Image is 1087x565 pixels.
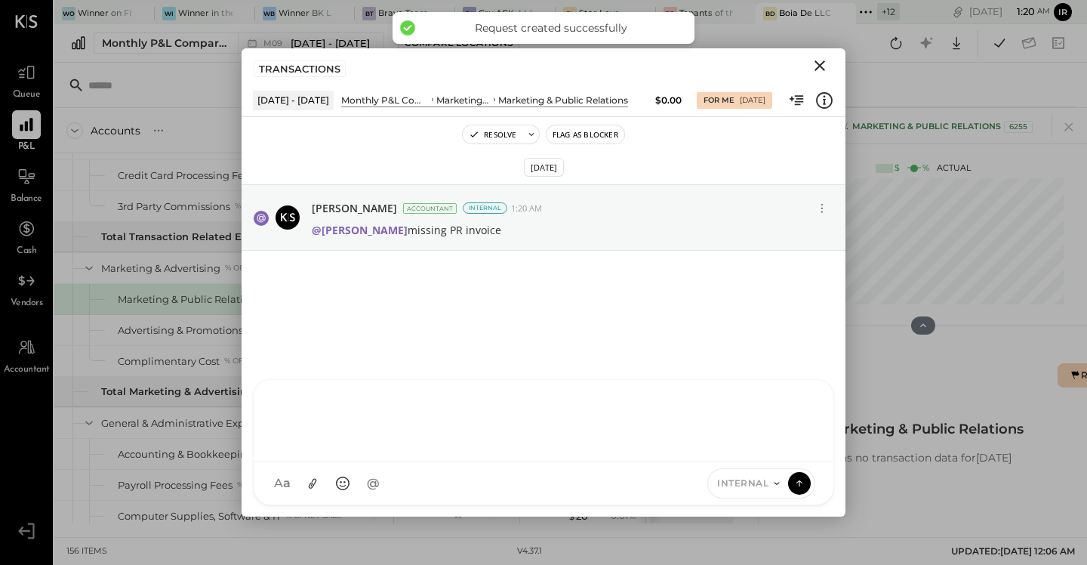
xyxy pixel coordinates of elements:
[101,416,273,431] div: General & Administrative Expenses
[235,201,296,211] div: % of NET SALES
[11,297,43,310] span: Vendors
[4,363,50,377] span: Accountant
[823,451,1024,466] p: has no transaction data for [DATE]
[717,477,768,489] span: INTERNAL
[263,39,287,48] span: M09
[225,263,286,273] div: % of NET SALES
[763,7,777,20] div: BD
[1004,121,1033,133] div: 6255
[1005,5,1035,19] span: 1 : 20
[118,168,254,183] div: Credit Card Processing Fees
[224,356,285,366] div: % of NET SALES
[263,7,276,20] div: WB
[291,36,370,51] span: [DATE] - [DATE]
[102,36,229,51] div: Monthly P&L Comparison
[91,123,140,138] div: Accounts
[568,510,576,522] span: $
[118,509,281,523] div: Computer Supplies, Software & IT
[66,545,107,557] div: 156 items
[1054,3,1072,21] button: Ir
[18,140,35,154] span: P&L
[17,245,36,258] span: Cash
[101,384,254,399] div: Total Marketing & Advertising
[11,193,42,206] span: Balance
[1,333,52,377] a: Accountant
[78,8,132,20] div: Winner on Fifth LLC
[877,3,900,20] div: + 12
[463,7,476,20] div: CA
[237,480,298,490] div: % of NET SALES
[1,110,52,154] a: P&L
[118,199,230,214] div: 3rd Party Commissions
[118,323,243,338] div: Advertising & Promotions
[911,316,935,335] button: Hide Chart
[922,162,929,174] div: %
[969,5,1050,19] div: [DATE]
[118,447,254,462] div: Accounting & Bookkeeping
[118,292,260,307] div: Marketing & Public Relations
[118,354,220,369] div: Complimentary Cost
[101,261,220,276] div: Marketing & Advertising
[679,8,734,20] div: Tenants of the Trees
[517,545,542,557] div: v 4.37.1
[101,230,283,244] div: Total Transaction Related Expenses
[423,21,679,35] div: Request created successfully
[13,88,41,102] span: Queue
[118,478,232,492] div: Payroll Processing Fees
[1037,6,1050,17] span: am
[1,267,52,310] a: Vendors
[479,8,533,20] div: Cru ACK, LLC
[951,545,1075,557] span: UPDATED: [DATE] 12:06 AM
[563,7,577,20] div: SL
[1,162,52,206] a: Balance
[852,121,1033,133] div: Marketing & Public Relations
[162,7,176,20] div: Wi
[895,162,900,174] div: $
[362,7,376,20] div: BT
[178,8,232,20] div: Winner in the Park
[579,8,620,20] div: Star Love
[779,8,831,20] div: Boia De LLC
[1,215,52,258] a: Cash
[279,8,333,20] div: Winner BK LLC
[950,4,965,20] div: copy link
[62,7,75,20] div: Wo
[664,7,677,20] div: To
[94,32,384,54] button: Monthly P&L Comparison M09[DATE] - [DATE]
[1,58,52,102] a: Queue
[876,162,971,174] div: Actual
[823,413,1024,445] h3: Marketing & Public Relations
[378,8,433,20] div: Bravo Toast – [GEOGRAPHIC_DATA]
